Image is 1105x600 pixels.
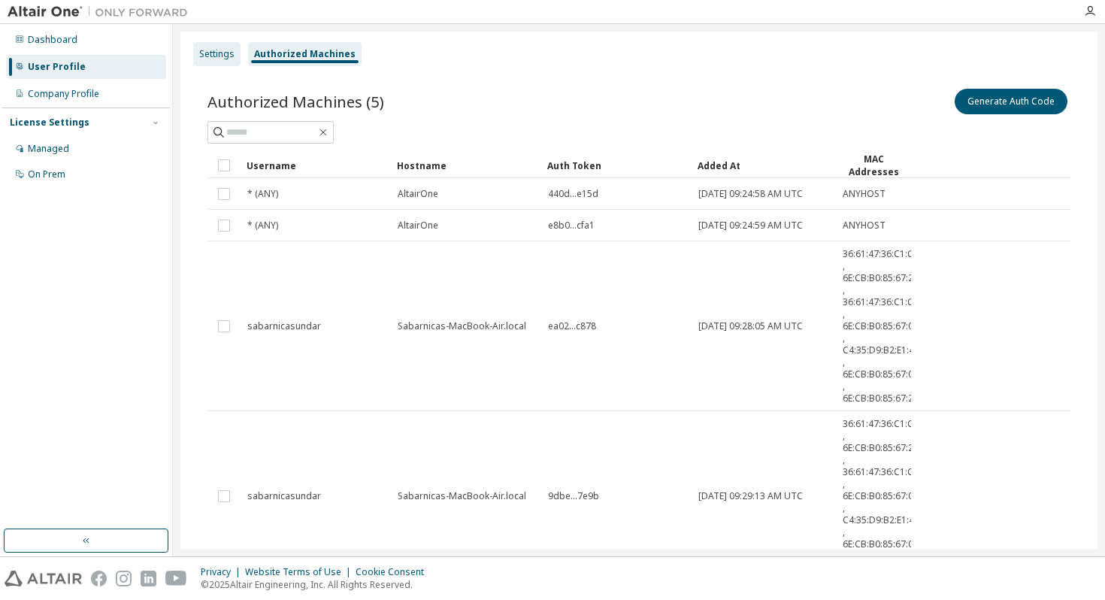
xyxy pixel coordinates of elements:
img: altair_logo.svg [5,571,82,586]
span: 36:61:47:36:C1:C0 , 6E:CB:B0:85:67:2B , 36:61:47:36:C1:C4 , 6E:CB:B0:85:67:0B , C4:35:D9:B2:E1:43... [843,248,919,405]
span: 9dbe...7e9b [548,490,599,502]
span: e8b0...cfa1 [548,220,595,232]
div: Username [247,153,385,177]
img: Altair One [8,5,195,20]
span: AltairOne [398,188,438,200]
img: linkedin.svg [141,571,156,586]
span: Authorized Machines (5) [207,91,384,112]
div: Company Profile [28,88,99,100]
button: Generate Auth Code [955,89,1067,114]
div: On Prem [28,168,65,180]
img: youtube.svg [165,571,187,586]
span: sabarnicasundar [247,320,321,332]
span: ANYHOST [843,220,886,232]
div: Dashboard [28,34,77,46]
span: [DATE] 09:29:13 AM UTC [698,490,803,502]
span: ea02...c878 [548,320,596,332]
span: [DATE] 09:24:59 AM UTC [698,220,803,232]
div: License Settings [10,117,89,129]
span: * (ANY) [247,188,278,200]
div: Settings [199,48,235,60]
div: Cookie Consent [356,566,433,578]
span: 440d...e15d [548,188,598,200]
div: Added At [698,153,830,177]
span: Sabarnicas-MacBook-Air.local [398,320,526,332]
div: Website Terms of Use [245,566,356,578]
span: [DATE] 09:28:05 AM UTC [698,320,803,332]
img: instagram.svg [116,571,132,586]
div: Authorized Machines [254,48,356,60]
span: sabarnicasundar [247,490,321,502]
div: Managed [28,143,69,155]
span: AltairOne [398,220,438,232]
span: ANYHOST [843,188,886,200]
div: Hostname [397,153,535,177]
span: Sabarnicas-MacBook-Air.local [398,490,526,502]
img: facebook.svg [91,571,107,586]
span: 36:61:47:36:C1:C0 , 6E:CB:B0:85:67:2B , 36:61:47:36:C1:C4 , 6E:CB:B0:85:67:0B , C4:35:D9:B2:E1:43... [843,418,919,574]
p: © 2025 Altair Engineering, Inc. All Rights Reserved. [201,578,433,591]
div: MAC Addresses [842,153,905,178]
span: * (ANY) [247,220,278,232]
div: Auth Token [547,153,686,177]
div: Privacy [201,566,245,578]
span: [DATE] 09:24:58 AM UTC [698,188,803,200]
div: User Profile [28,61,86,73]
